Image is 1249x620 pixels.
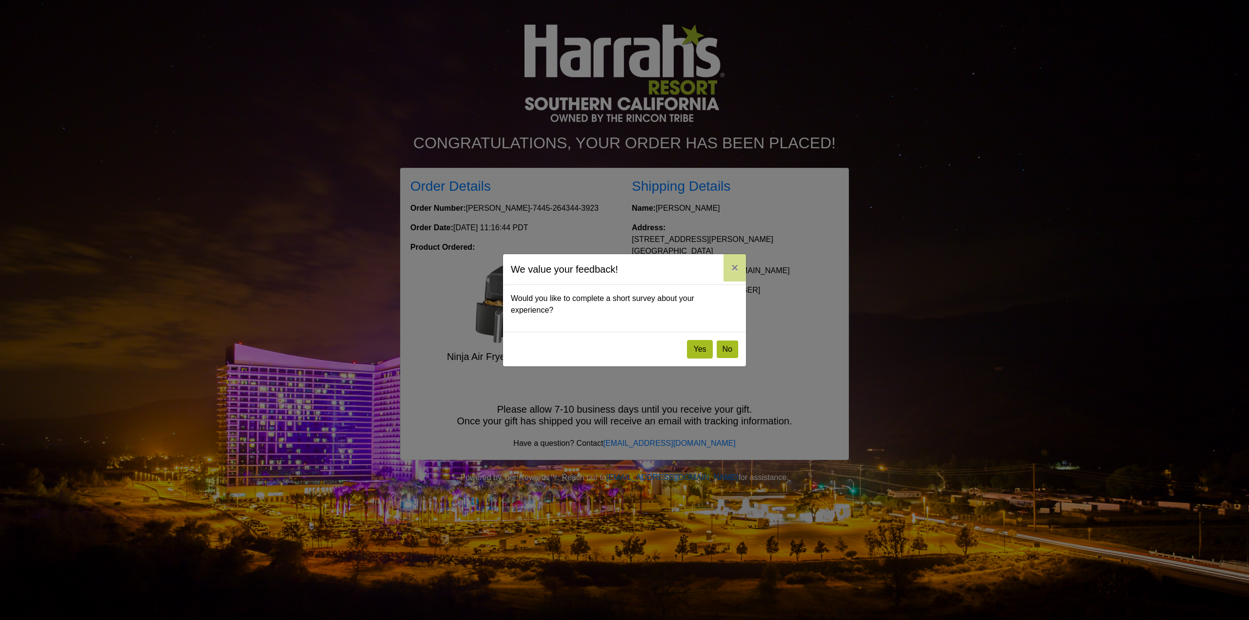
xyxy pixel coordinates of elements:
[511,293,738,316] p: Would you like to complete a short survey about your experience?
[717,340,738,358] button: No
[687,340,712,359] button: Yes
[511,262,618,277] h5: We value your feedback!
[724,254,746,281] button: Close
[731,261,738,274] span: ×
